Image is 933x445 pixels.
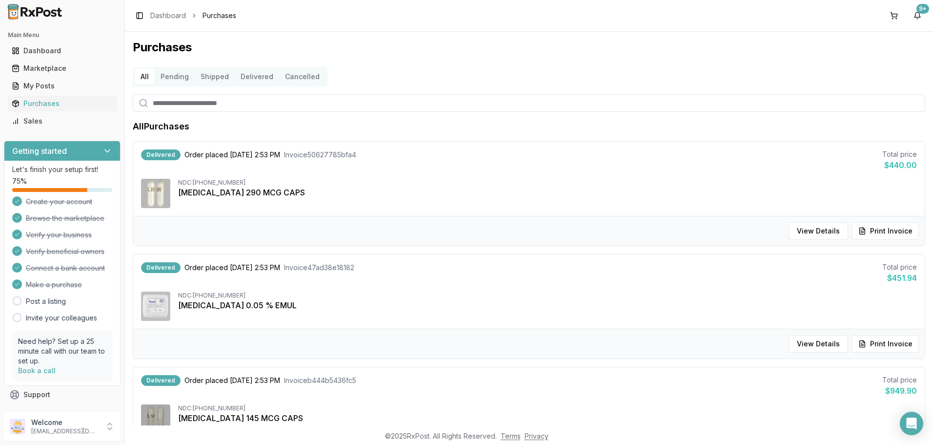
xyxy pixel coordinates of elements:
[900,412,923,435] div: Open Intercom Messenger
[12,176,27,186] span: 75 %
[525,432,548,440] a: Privacy
[26,297,66,306] a: Post a listing
[4,61,121,76] button: Marketplace
[178,187,917,198] div: [MEDICAL_DATA] 290 MCG CAPS
[141,149,181,160] div: Delivered
[135,69,155,85] button: All
[178,299,917,311] div: [MEDICAL_DATA] 0.05 % EMUL
[8,77,117,95] a: My Posts
[26,247,104,256] span: Verify beneficial owners
[184,263,280,273] span: Order placed [DATE] 2:53 PM
[12,46,113,56] div: Dashboard
[141,375,181,386] div: Delivered
[910,8,925,23] button: 9+
[4,403,121,421] button: Feedback
[882,375,917,385] div: Total price
[31,418,99,427] p: Welcome
[150,11,236,21] nav: breadcrumb
[26,313,97,323] a: Invite your colleagues
[141,262,181,273] div: Delivered
[882,262,917,272] div: Total price
[203,11,236,21] span: Purchases
[852,335,919,353] button: Print Invoice
[133,120,189,133] h1: All Purchases
[178,424,249,442] button: Show1more item
[184,150,280,160] span: Order placed [DATE] 2:53 PM
[4,113,121,129] button: Sales
[882,159,917,171] div: $440.00
[12,64,113,73] div: Marketplace
[916,4,929,14] div: 9+
[284,263,354,273] span: Invoice 47ad38e18182
[141,404,170,434] img: Linzess 145 MCG CAPS
[133,40,925,55] h1: Purchases
[178,179,917,187] div: NDC: [PHONE_NUMBER]
[8,42,117,60] a: Dashboard
[8,112,117,130] a: Sales
[150,11,186,21] a: Dashboard
[4,386,121,403] button: Support
[184,376,280,385] span: Order placed [DATE] 2:53 PM
[882,385,917,397] div: $949.90
[12,99,113,108] div: Purchases
[10,419,25,434] img: User avatar
[882,149,917,159] div: Total price
[8,60,117,77] a: Marketplace
[26,263,105,273] span: Connect a bank account
[178,412,917,424] div: [MEDICAL_DATA] 145 MCG CAPS
[4,43,121,59] button: Dashboard
[12,165,112,174] p: Let's finish your setup first!
[4,4,66,20] img: RxPost Logo
[12,145,67,157] h3: Getting started
[12,81,113,91] div: My Posts
[195,69,235,85] button: Shipped
[23,407,57,417] span: Feedback
[789,222,848,240] button: View Details
[155,69,195,85] button: Pending
[4,96,121,111] button: Purchases
[26,230,92,240] span: Verify your business
[26,213,104,223] span: Browse the marketplace
[178,292,917,299] div: NDC: [PHONE_NUMBER]
[284,150,356,160] span: Invoice 50627785bfa4
[8,95,117,112] a: Purchases
[26,280,82,290] span: Make a purchase
[279,69,325,85] button: Cancelled
[12,116,113,126] div: Sales
[4,78,121,94] button: My Posts
[284,376,356,385] span: Invoice b444b5436fc5
[882,272,917,284] div: $451.94
[141,292,170,321] img: Restasis 0.05 % EMUL
[852,222,919,240] button: Print Invoice
[501,432,521,440] a: Terms
[26,197,92,207] span: Create your account
[18,366,56,375] a: Book a call
[18,337,106,366] p: Need help? Set up a 25 minute call with our team to set up.
[789,335,848,353] button: View Details
[235,69,279,85] button: Delivered
[178,404,917,412] div: NDC: [PHONE_NUMBER]
[31,427,99,435] p: [EMAIL_ADDRESS][DOMAIN_NAME]
[8,31,117,39] h2: Main Menu
[141,179,170,208] img: Linzess 290 MCG CAPS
